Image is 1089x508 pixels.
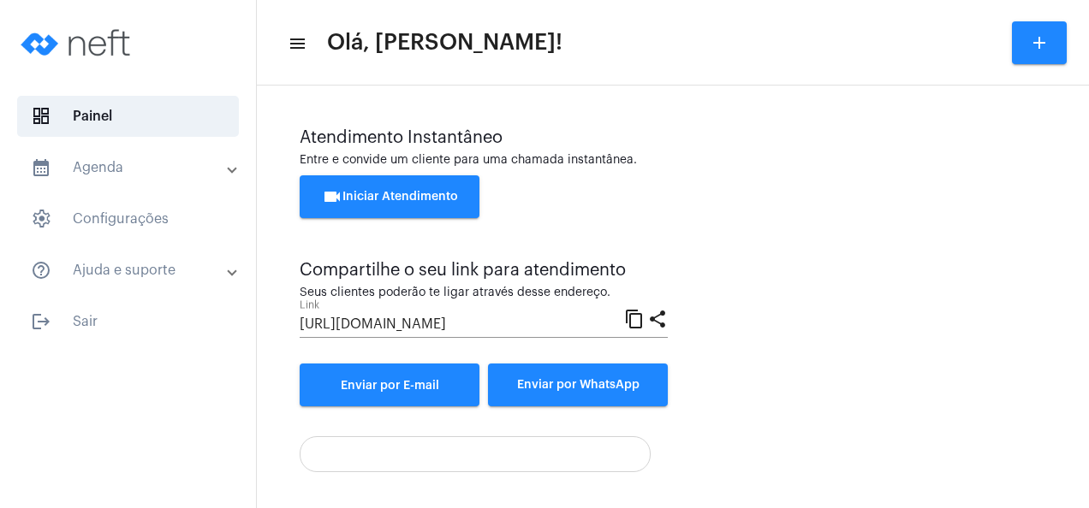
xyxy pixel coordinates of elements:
[300,128,1046,147] div: Atendimento Instantâneo
[624,308,645,328] mat-icon: content_copy
[300,286,668,299] div: Seus clientes poderão te ligar através desse endereço.
[327,29,562,56] span: Olá, [PERSON_NAME]!
[1029,32,1050,53] mat-icon: add
[31,311,51,332] mat-icon: sidenav icon
[10,147,256,188] mat-expansion-panel-header: sidenav iconAgenda
[300,363,479,406] a: Enviar por E-mail
[31,209,51,229] span: sidenav icon
[31,260,51,281] mat-icon: sidenav icon
[31,157,51,178] mat-icon: sidenav icon
[10,250,256,291] mat-expansion-panel-header: sidenav iconAjuda e suporte
[488,363,668,406] button: Enviar por WhatsApp
[17,198,239,239] span: Configurações
[14,9,142,77] img: logo-neft-novo-2.png
[31,260,229,281] mat-panel-title: Ajuda e suporte
[17,301,239,342] span: Sair
[341,380,439,392] span: Enviar por E-mail
[300,261,668,280] div: Compartilhe o seu link para atendimento
[322,191,458,203] span: Iniciar Atendimento
[17,96,239,137] span: Painel
[322,186,342,207] mat-icon: videocam
[647,308,668,328] mat-icon: share
[31,157,229,178] mat-panel-title: Agenda
[300,154,1046,167] div: Entre e convide um cliente para uma chamada instantânea.
[517,379,640,391] span: Enviar por WhatsApp
[31,106,51,127] span: sidenav icon
[288,33,305,54] mat-icon: sidenav icon
[300,175,479,218] button: Iniciar Atendimento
